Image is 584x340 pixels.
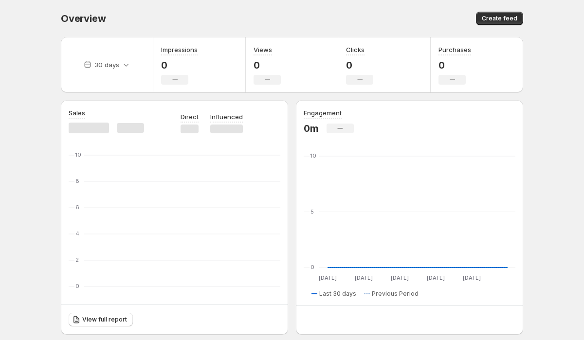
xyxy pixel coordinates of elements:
[210,112,243,122] p: Influenced
[463,274,481,281] text: [DATE]
[254,59,281,71] p: 0
[310,152,316,159] text: 10
[161,45,198,54] h3: Impressions
[346,45,365,54] h3: Clicks
[438,45,471,54] h3: Purchases
[69,108,85,118] h3: Sales
[304,123,319,134] p: 0m
[75,230,79,237] text: 4
[438,59,471,71] p: 0
[355,274,373,281] text: [DATE]
[69,313,133,326] a: View full report
[181,112,199,122] p: Direct
[319,290,356,298] span: Last 30 days
[254,45,272,54] h3: Views
[391,274,409,281] text: [DATE]
[94,60,119,70] p: 30 days
[310,264,314,270] text: 0
[82,316,127,323] span: View full report
[304,108,342,118] h3: Engagement
[319,274,337,281] text: [DATE]
[346,59,373,71] p: 0
[75,283,79,289] text: 0
[372,290,419,298] span: Previous Period
[75,256,79,263] text: 2
[161,59,198,71] p: 0
[476,12,523,25] button: Create feed
[310,208,314,215] text: 5
[482,15,517,22] span: Create feed
[61,13,106,24] span: Overview
[427,274,445,281] text: [DATE]
[75,204,79,211] text: 6
[75,151,81,158] text: 10
[75,178,79,184] text: 8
